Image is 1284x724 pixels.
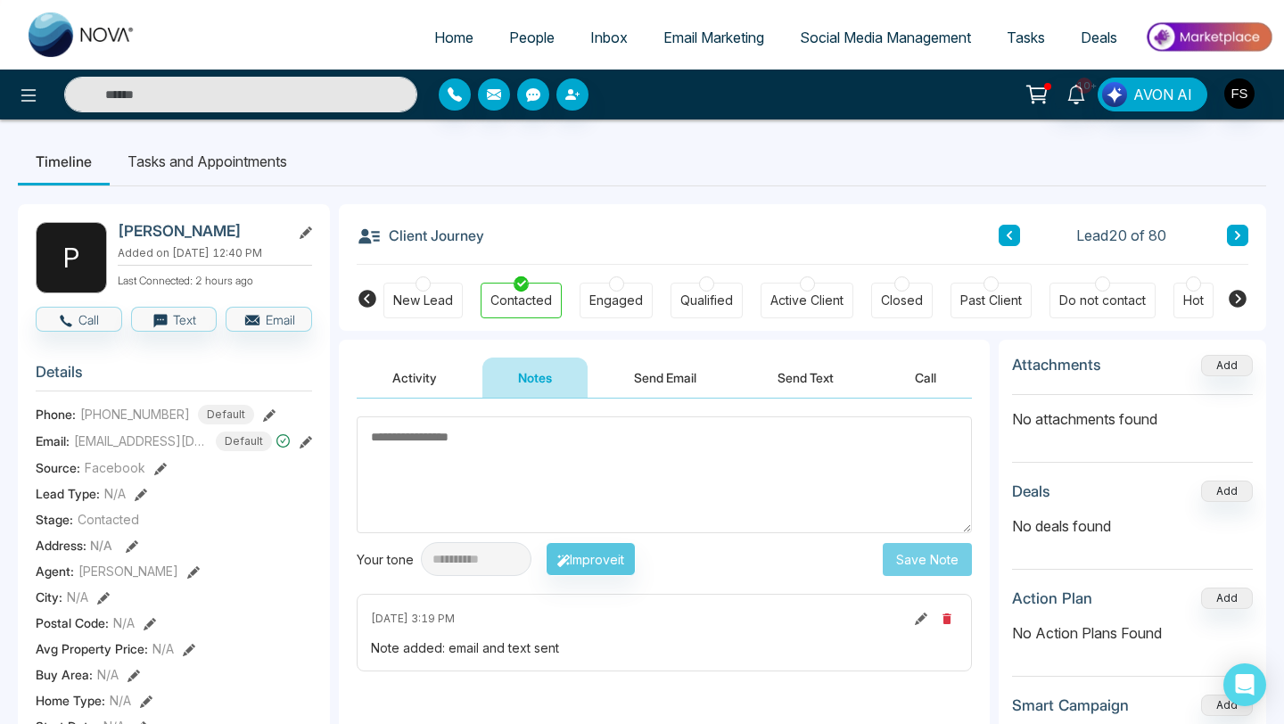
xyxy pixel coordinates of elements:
[1098,78,1207,111] button: AVON AI
[1076,225,1166,246] span: Lead 20 of 80
[800,29,971,46] span: Social Media Management
[509,29,555,46] span: People
[85,458,145,477] span: Facebook
[393,292,453,309] div: New Lead
[598,358,732,398] button: Send Email
[879,358,972,398] button: Call
[490,292,552,309] div: Contacted
[1012,515,1253,537] p: No deals found
[36,307,122,332] button: Call
[80,405,190,424] span: [PHONE_NUMBER]
[1201,588,1253,609] button: Add
[1012,696,1129,714] h3: Smart Campaign
[1201,355,1253,376] button: Add
[36,484,100,503] span: Lead Type:
[1059,292,1146,309] div: Do not contact
[36,665,93,684] span: Buy Area :
[216,432,272,451] span: Default
[646,21,782,54] a: Email Marketing
[1012,622,1253,644] p: No Action Plans Found
[357,550,421,569] div: Your tone
[36,639,148,658] span: Avg Property Price :
[36,405,76,424] span: Phone:
[97,665,119,684] span: N/A
[118,269,312,289] p: Last Connected: 2 hours ago
[1007,29,1045,46] span: Tasks
[1102,82,1127,107] img: Lead Flow
[1081,29,1117,46] span: Deals
[1224,78,1255,109] img: User Avatar
[482,358,588,398] button: Notes
[1183,292,1204,309] div: Hot
[104,484,126,503] span: N/A
[152,639,174,658] span: N/A
[782,21,989,54] a: Social Media Management
[1012,395,1253,430] p: No attachments found
[29,12,136,57] img: Nova CRM Logo
[36,510,73,529] span: Stage:
[960,292,1022,309] div: Past Client
[1055,78,1098,109] a: 10+
[36,363,312,391] h3: Details
[1012,589,1092,607] h3: Action Plan
[434,29,473,46] span: Home
[1201,357,1253,372] span: Add
[74,432,208,450] span: [EMAIL_ADDRESS][DOMAIN_NAME]
[226,307,312,332] button: Email
[36,222,107,293] div: P
[36,691,105,710] span: Home Type :
[572,21,646,54] a: Inbox
[36,536,112,555] span: Address:
[357,222,484,249] h3: Client Journey
[78,510,139,529] span: Contacted
[989,21,1063,54] a: Tasks
[118,245,312,261] p: Added on [DATE] 12:40 PM
[67,588,88,606] span: N/A
[371,638,958,657] div: Note added: email and text sent
[118,222,284,240] h2: [PERSON_NAME]
[1133,84,1192,105] span: AVON AI
[78,562,178,580] span: [PERSON_NAME]
[883,543,972,576] button: Save Note
[110,691,131,710] span: N/A
[590,29,628,46] span: Inbox
[36,613,109,632] span: Postal Code :
[90,538,112,553] span: N/A
[110,137,305,185] li: Tasks and Appointments
[680,292,733,309] div: Qualified
[113,613,135,632] span: N/A
[1012,356,1101,374] h3: Attachments
[357,358,473,398] button: Activity
[742,358,869,398] button: Send Text
[36,588,62,606] span: City :
[36,432,70,450] span: Email:
[770,292,844,309] div: Active Client
[18,137,110,185] li: Timeline
[589,292,643,309] div: Engaged
[1223,663,1266,706] div: Open Intercom Messenger
[371,611,455,627] span: [DATE] 3:19 PM
[1144,17,1273,57] img: Market-place.gif
[198,405,254,424] span: Default
[36,562,74,580] span: Agent:
[416,21,491,54] a: Home
[881,292,923,309] div: Closed
[1012,482,1050,500] h3: Deals
[36,458,80,477] span: Source:
[663,29,764,46] span: Email Marketing
[491,21,572,54] a: People
[131,307,218,332] button: Text
[1201,695,1253,716] button: Add
[1201,481,1253,502] button: Add
[1063,21,1135,54] a: Deals
[1076,78,1092,94] span: 10+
